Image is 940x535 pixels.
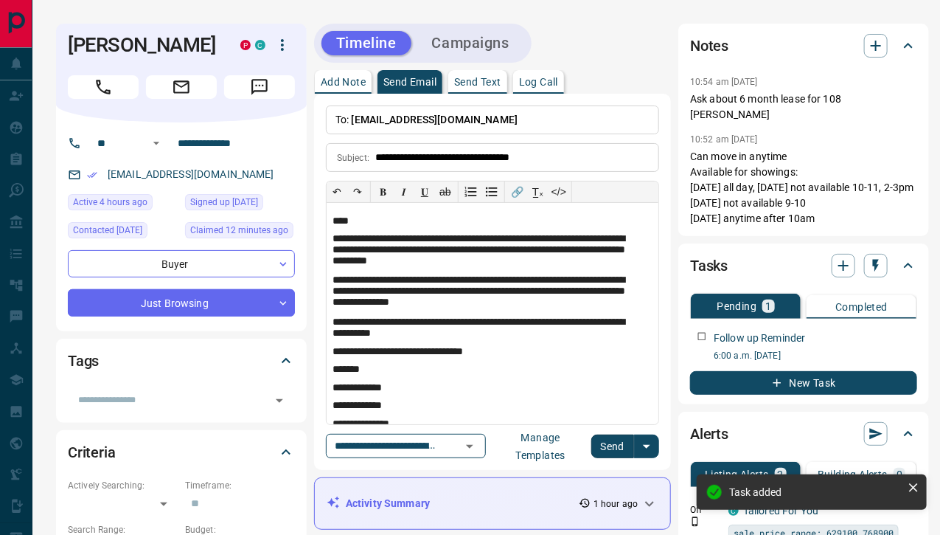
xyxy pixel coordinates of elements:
[185,479,295,492] p: Timeframe:
[835,302,888,312] p: Completed
[383,77,436,87] p: Send Email
[327,182,347,202] button: ↶
[454,77,501,87] p: Send Text
[421,186,428,198] span: 𝐔
[690,416,917,452] div: Alerts
[146,75,217,99] span: Email
[347,182,368,202] button: ↷
[765,301,771,311] p: 1
[327,490,658,517] div: Activity Summary1 hour ago
[321,31,411,55] button: Timeline
[439,186,451,198] s: ab
[326,106,659,134] p: To:
[68,349,99,373] h2: Tags
[73,195,147,210] span: Active 4 hours ago
[729,486,902,498] div: Task added
[68,75,139,99] span: Call
[68,33,218,57] h1: [PERSON_NAME]
[690,92,917,122] p: Ask about 6 month lease for 108 [PERSON_NAME]
[818,469,888,480] p: Building Alerts
[717,301,757,311] p: Pending
[490,435,591,458] button: Manage Templates
[185,194,295,215] div: Fri Aug 13 2021
[690,134,758,145] p: 10:52 am [DATE]
[255,40,265,50] div: condos.ca
[690,77,758,87] p: 10:54 am [DATE]
[507,182,528,202] button: 🔗
[240,40,251,50] div: property.ca
[417,31,524,55] button: Campaigns
[690,254,728,277] h2: Tasks
[147,134,165,152] button: Open
[778,469,784,480] p: 2
[714,349,917,362] p: 6:00 a.m. [DATE]
[461,182,481,202] button: Numbered list
[690,248,917,283] div: Tasks
[68,194,178,215] div: Tue Sep 16 2025
[591,435,635,458] button: Send
[68,250,295,277] div: Buyer
[68,441,116,464] h2: Criteria
[68,222,178,243] div: Sat Nov 04 2023
[190,195,258,210] span: Signed up [DATE]
[185,222,295,243] div: Tue Sep 16 2025
[68,435,295,470] div: Criteria
[690,149,917,227] p: Can move in anytime Available for showings: [DATE] all day, [DATE] not available 10-11, 2-3pm [DA...
[73,223,142,238] span: Contacted [DATE]
[690,503,720,517] p: Off
[591,435,660,458] div: split button
[714,331,805,346] p: Follow up Reminder
[87,170,97,180] svg: Email Verified
[352,114,518,125] span: [EMAIL_ADDRESS][DOMAIN_NAME]
[269,390,290,411] button: Open
[108,168,274,180] a: [EMAIL_ADDRESS][DOMAIN_NAME]
[897,469,902,480] p: 0
[224,75,295,99] span: Message
[337,151,369,165] p: Subject:
[68,343,295,379] div: Tags
[690,34,728,58] h2: Notes
[68,289,295,317] div: Just Browsing
[528,182,549,202] button: T̲ₓ
[549,182,569,202] button: </>
[690,517,700,527] svg: Push Notification Only
[690,28,917,63] div: Notes
[373,182,394,202] button: 𝐁
[519,77,558,87] p: Log Call
[190,223,288,238] span: Claimed 12 minutes ago
[68,479,178,492] p: Actively Searching:
[690,422,728,446] h2: Alerts
[321,77,366,87] p: Add Note
[705,469,769,480] p: Listing Alerts
[690,371,917,395] button: New Task
[414,182,435,202] button: 𝐔
[459,436,480,457] button: Open
[435,182,456,202] button: ab
[593,497,638,511] p: 1 hour ago
[394,182,414,202] button: 𝑰
[346,496,430,511] p: Activity Summary
[481,182,502,202] button: Bullet list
